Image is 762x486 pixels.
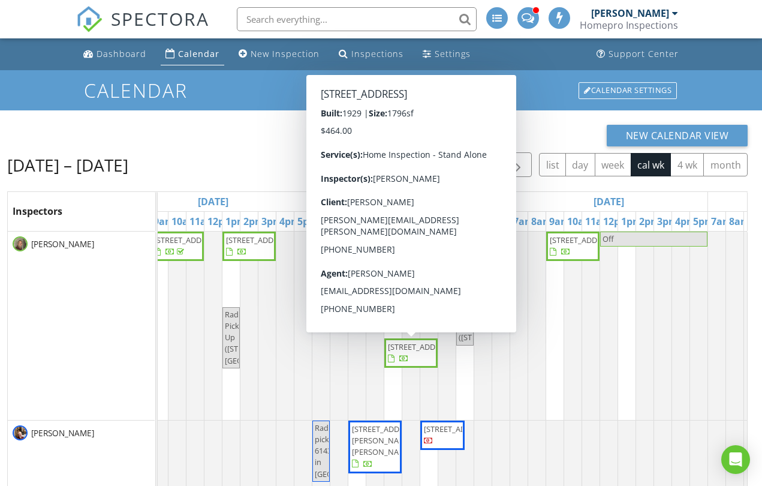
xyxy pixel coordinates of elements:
button: Next [504,152,532,177]
a: 5pm [294,212,321,231]
a: 12pm [204,212,237,231]
a: 5pm [492,212,519,231]
button: 4 wk [670,153,704,176]
a: 12pm [600,212,633,231]
a: 10am [168,212,201,231]
a: 4pm [672,212,699,231]
a: 10am [366,212,399,231]
img: garth_pic.jpg [13,425,28,440]
span: [STREET_ADDRESS] [550,235,617,245]
span: Radon pick 61431 in [GEOGRAPHIC_DATA] [315,422,390,479]
input: Search everything... [237,7,477,31]
a: 9am [348,212,375,231]
div: Calendar Settings [579,82,677,99]
a: 1pm [618,212,645,231]
button: Previous [477,152,505,177]
span: [STREET_ADDRESS] [460,235,527,245]
div: Support Center [609,48,679,59]
a: 11am [582,212,615,231]
span: SPECTORA [111,6,209,31]
a: 4pm [276,212,303,231]
a: 2pm [240,212,267,231]
div: Dashboard [97,48,146,59]
span: [STREET_ADDRESS] [388,341,455,352]
img: The Best Home Inspection Software - Spectora [76,6,103,32]
h2: [DATE] – [DATE] [7,153,128,177]
a: 11am [186,212,219,231]
a: 7am [708,212,735,231]
h1: Calendar [84,80,678,101]
div: Calendar [178,48,219,59]
a: 3pm [654,212,681,231]
div: New Inspection [251,48,320,59]
span: Off [603,233,614,244]
button: month [703,153,748,176]
button: cal wk [631,153,671,176]
a: 1pm [222,212,249,231]
button: week [595,153,631,176]
a: Inspections [334,43,408,65]
div: Homepro Inspections [580,19,678,31]
span: [PERSON_NAME] [29,238,97,250]
a: 9am [546,212,573,231]
a: SPECTORA [76,16,209,41]
a: 2pm [636,212,663,231]
a: 10am [564,212,597,231]
a: New Inspection [234,43,324,65]
div: Settings [435,48,471,59]
a: Go to August 29, 2025 [591,192,627,211]
a: Calendar Settings [577,81,678,100]
a: 5pm [690,212,717,231]
img: img_1802.jpeg [13,236,28,251]
a: 9am [150,212,177,231]
span: [PERSON_NAME] [29,427,97,439]
span: Radon Pick Up ([STREET_ADDRESS][GEOGRAPHIC_DATA]) [225,309,303,366]
a: Calendar [161,43,224,65]
a: 4pm [474,212,501,231]
a: 2pm [438,212,465,231]
button: day [565,153,595,176]
div: Open Intercom Messenger [721,445,750,474]
a: Go to August 27, 2025 [195,192,231,211]
div: [PERSON_NAME] [591,7,669,19]
button: [DATE] [426,153,469,176]
a: 12pm [402,212,435,231]
a: Go to August 28, 2025 [393,192,429,211]
a: 1pm [420,212,447,231]
a: 3pm [258,212,285,231]
a: 3pm [456,212,483,231]
span: [STREET_ADDRESS] [226,235,293,245]
span: [STREET_ADDRESS][PERSON_NAME][PERSON_NAME] [352,424,419,457]
a: 7am [312,212,339,231]
button: New Calendar View [607,125,748,146]
a: Settings [418,43,475,65]
a: 7am [510,212,537,231]
a: 8am [528,212,555,231]
a: 8am [330,212,357,231]
div: Inspections [351,48,403,59]
a: 11am [384,212,417,231]
span: Radon Pick Up ([STREET_ADDRESS]) [378,233,450,279]
span: Inspectors [13,205,62,218]
span: [STREET_ADDRESS] [154,235,221,245]
a: Dashboard [79,43,151,65]
span: [STREET_ADDRESS] [424,424,491,434]
a: Support Center [592,43,683,65]
span: Radon Pick Up ([STREET_ADDRESS]) [459,298,531,343]
button: list [539,153,566,176]
a: 8am [726,212,753,231]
